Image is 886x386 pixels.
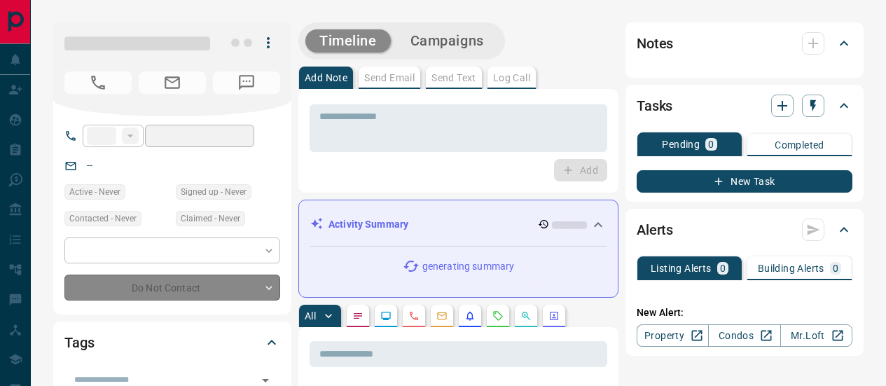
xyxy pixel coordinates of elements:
p: Completed [775,140,824,150]
button: Timeline [305,29,391,53]
button: New Task [637,170,852,193]
span: No Number [213,71,280,94]
div: Activity Summary [310,212,607,237]
p: Listing Alerts [651,263,712,273]
a: Property [637,324,709,347]
p: All [305,311,316,321]
svg: Opportunities [520,310,532,322]
svg: Emails [436,310,448,322]
svg: Agent Actions [548,310,560,322]
p: Building Alerts [758,263,824,273]
div: Tasks [637,89,852,123]
p: Add Note [305,73,347,83]
span: Active - Never [69,185,120,199]
span: Claimed - Never [181,212,240,226]
div: Notes [637,27,852,60]
p: generating summary [422,259,514,274]
span: Signed up - Never [181,185,247,199]
p: Activity Summary [328,217,408,232]
svg: Requests [492,310,504,322]
a: -- [87,160,92,171]
span: No Email [139,71,206,94]
a: Mr.Loft [780,324,852,347]
h2: Tags [64,331,94,354]
svg: Listing Alerts [464,310,476,322]
h2: Alerts [637,219,673,241]
p: New Alert: [637,305,852,320]
div: Alerts [637,213,852,247]
h2: Notes [637,32,673,55]
a: Condos [708,324,780,347]
svg: Notes [352,310,364,322]
div: Do Not Contact [64,275,280,301]
svg: Lead Browsing Activity [380,310,392,322]
button: Campaigns [396,29,498,53]
h2: Tasks [637,95,672,117]
div: Tags [64,326,280,359]
p: 0 [720,263,726,273]
p: 0 [708,139,714,149]
svg: Calls [408,310,420,322]
p: 0 [833,263,838,273]
span: No Number [64,71,132,94]
span: Contacted - Never [69,212,137,226]
p: Pending [662,139,700,149]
